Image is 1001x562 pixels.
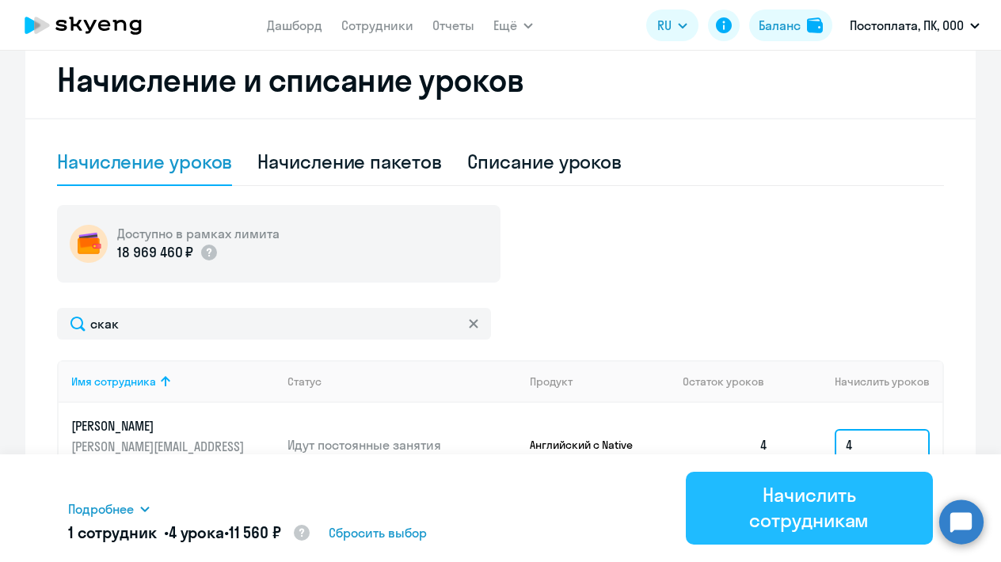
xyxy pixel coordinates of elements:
a: Сотрудники [341,17,413,33]
div: Статус [287,374,322,389]
div: Начислить сотрудникам [708,482,911,533]
span: Остаток уроков [683,374,764,389]
a: [PERSON_NAME][PERSON_NAME][EMAIL_ADDRESS][DOMAIN_NAME] [71,417,275,473]
a: Дашборд [267,17,322,33]
img: balance [807,17,823,33]
div: Статус [287,374,517,389]
button: Балансbalance [749,9,832,41]
p: [PERSON_NAME] [71,417,249,435]
div: Имя сотрудника [71,374,275,389]
span: 4 урока [169,522,224,542]
div: Продукт [530,374,671,389]
h5: 1 сотрудник • • [68,522,311,545]
div: Остаток уроков [683,374,781,389]
span: RU [657,16,672,35]
button: Постоплата, ПК, ООО [842,6,988,44]
div: Списание уроков [467,149,622,174]
div: Начисление пакетов [257,149,441,174]
div: Начисление уроков [57,149,232,174]
img: wallet-circle.png [70,225,108,263]
span: 11 560 ₽ [229,522,281,542]
span: Подробнее [68,499,134,518]
h2: Начисление и списание уроков [57,61,944,99]
p: Постоплата, ПК, ООО [850,16,964,35]
input: Поиск по имени, email, продукту или статусу [57,308,491,340]
div: Продукт [530,374,573,389]
p: [PERSON_NAME][EMAIL_ADDRESS][DOMAIN_NAME] [71,438,249,473]
div: Баланс [759,16,801,35]
td: 4 [670,403,781,487]
span: Сбросить выбор [329,523,427,542]
th: Начислить уроков [781,360,942,403]
h5: Доступно в рамках лимита [117,225,280,242]
span: Ещё [493,16,517,35]
p: Идут постоянные занятия [287,436,517,454]
div: Имя сотрудника [71,374,156,389]
button: Начислить сотрудникам [686,472,933,545]
p: 18 969 460 ₽ [117,242,193,263]
button: Ещё [493,9,533,41]
a: Отчеты [432,17,474,33]
button: RU [646,9,698,41]
p: Английский с Native [530,438,649,452]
